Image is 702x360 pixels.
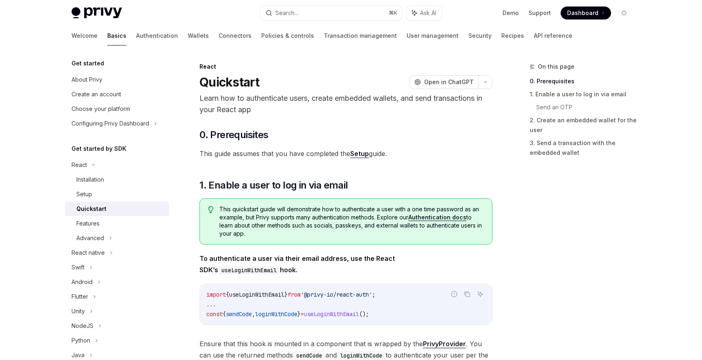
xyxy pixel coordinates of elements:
div: React [71,160,87,170]
button: Ask AI [475,289,485,299]
div: About Privy [71,75,102,85]
a: 2. Create an embedded wallet for the user [530,114,637,137]
a: PrivyProvider [423,340,466,348]
h5: Get started by SDK [71,144,126,154]
a: Recipes [501,26,524,46]
span: } [297,310,301,318]
a: Wallets [188,26,209,46]
a: Features [65,216,169,231]
div: Advanced [76,233,104,243]
code: loginWithCode [337,351,386,360]
a: 1. Enable a user to log in via email [530,88,637,101]
span: useLoginWithEmail [229,291,284,298]
svg: Tip [208,206,214,213]
a: 0. Prerequisites [530,75,637,88]
button: Copy the contents from the code block [462,289,472,299]
img: light logo [71,7,122,19]
div: Quickstart [76,204,106,214]
a: Installation [65,172,169,187]
div: Android [71,277,93,287]
p: Learn how to authenticate users, create embedded wallets, and send transactions in your React app [199,93,492,115]
a: Authentication [136,26,178,46]
a: Transaction management [324,26,397,46]
div: Features [76,219,100,228]
span: On this page [538,62,574,72]
span: Ask AI [420,9,436,17]
a: API reference [534,26,572,46]
div: Installation [76,175,104,184]
a: Authentication docs [408,214,466,221]
div: Configuring Privy Dashboard [71,119,149,128]
div: NodeJS [71,321,93,331]
span: loginWithCode [255,310,297,318]
code: sendCode [293,351,325,360]
button: Search...⌘K [260,6,402,20]
span: 0. Prerequisites [199,128,268,141]
a: Security [468,26,492,46]
code: useLoginWithEmail [218,266,280,275]
span: Dashboard [567,9,598,17]
span: 1. Enable a user to log in via email [199,179,348,192]
a: Dashboard [561,7,611,20]
strong: To authenticate a user via their email address, use the React SDK’s hook. [199,254,395,274]
a: Demo [503,9,519,17]
a: Quickstart [65,202,169,216]
div: Setup [76,189,92,199]
span: '@privy-io/react-auth' [301,291,372,298]
a: Choose your platform [65,102,169,116]
div: Create an account [71,89,121,99]
a: Setup [350,150,369,158]
a: Create an account [65,87,169,102]
span: import [206,291,226,298]
a: Policies & controls [261,26,314,46]
button: Toggle dark mode [617,7,630,20]
div: React [199,63,492,71]
div: Flutter [71,292,88,301]
span: , [252,310,255,318]
span: ; [372,291,375,298]
button: Open in ChatGPT [409,75,479,89]
span: sendCode [226,310,252,318]
div: Search... [275,8,298,18]
div: Unity [71,306,85,316]
span: ⌘ K [389,10,397,16]
span: = [301,310,304,318]
h1: Quickstart [199,75,260,89]
span: from [288,291,301,298]
a: Send an OTP [536,101,637,114]
span: { [223,310,226,318]
button: Ask AI [406,6,442,20]
div: Swift [71,262,84,272]
span: (); [359,310,369,318]
a: User management [407,26,459,46]
span: useLoginWithEmail [304,310,359,318]
button: Report incorrect code [449,289,459,299]
span: This quickstart guide will demonstrate how to authenticate a user with a one time password as an ... [219,205,484,238]
a: About Privy [65,72,169,87]
span: const [206,310,223,318]
span: Open in ChatGPT [424,78,474,86]
a: Welcome [71,26,97,46]
a: Connectors [219,26,251,46]
span: } [284,291,288,298]
a: Support [529,9,551,17]
a: Basics [107,26,126,46]
div: Choose your platform [71,104,130,114]
h5: Get started [71,59,104,68]
a: 3. Send a transaction with the embedded wallet [530,137,637,159]
div: Java [71,350,84,360]
span: { [226,291,229,298]
span: This guide assumes that you have completed the guide. [199,148,492,159]
div: Python [71,336,90,345]
div: React native [71,248,105,258]
span: ... [206,301,216,308]
a: Setup [65,187,169,202]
